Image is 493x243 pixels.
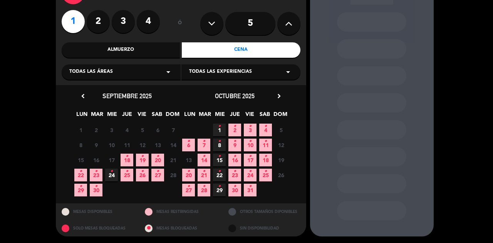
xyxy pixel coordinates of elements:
span: 28 [167,169,179,181]
i: • [95,165,97,178]
i: • [110,165,113,178]
i: • [264,150,267,163]
span: 26 [136,169,149,181]
span: 19 [275,154,287,166]
span: 11 [259,139,272,151]
i: arrow_drop_down [283,67,293,77]
span: 4 [259,124,272,136]
span: 24 [105,169,118,181]
span: 29 [213,184,226,196]
span: 18 [259,154,272,166]
span: 9 [90,139,102,151]
span: 4 [121,124,133,136]
label: 1 [62,10,85,33]
span: 15 [74,154,87,166]
i: arrow_drop_down [164,67,173,77]
span: 29 [74,184,87,196]
label: 2 [87,10,110,33]
span: 30 [228,184,241,196]
span: 12 [136,139,149,151]
i: • [141,150,144,163]
span: 19 [136,154,149,166]
div: OTROS TAMAÑOS DIPONIBLES [223,203,306,220]
span: MAR [198,110,211,122]
i: • [79,180,82,193]
span: LUN [75,110,88,122]
span: 3 [244,124,257,136]
span: 18 [121,154,133,166]
i: • [249,120,252,132]
span: 17 [244,154,257,166]
i: • [264,135,267,147]
label: 4 [137,10,160,33]
i: • [126,150,128,163]
span: 5 [275,124,287,136]
i: • [187,135,190,147]
span: 9 [228,139,241,151]
span: 11 [121,139,133,151]
span: 8 [213,139,226,151]
i: • [141,165,144,178]
span: 6 [182,139,195,151]
span: 30 [90,184,102,196]
span: VIE [243,110,256,122]
span: JUE [121,110,133,122]
span: octubre 2025 [215,92,255,100]
div: Almuerzo [62,42,180,58]
i: • [218,180,221,193]
span: 25 [121,169,133,181]
i: • [95,180,97,193]
div: ó [168,10,193,37]
i: • [218,135,221,147]
span: VIE [136,110,148,122]
i: • [249,165,252,178]
div: SOLO MESAS BLOQUEADAS [56,220,139,236]
i: • [218,150,221,163]
span: JUE [228,110,241,122]
span: 7 [167,124,179,136]
i: • [203,150,205,163]
i: chevron_left [79,92,87,100]
span: SAB [258,110,271,122]
span: 20 [182,169,195,181]
span: 14 [198,154,210,166]
i: • [233,165,236,178]
span: 1 [74,124,87,136]
span: 10 [244,139,257,151]
span: 22 [213,169,226,181]
i: chevron_right [275,92,283,100]
span: Todas las áreas [69,68,113,76]
span: 28 [198,184,210,196]
span: 17 [105,154,118,166]
i: • [218,165,221,178]
span: 1 [213,124,226,136]
i: • [156,150,159,163]
i: • [187,165,190,178]
div: MESAS BLOQUEADAS [139,220,223,236]
span: 7 [198,139,210,151]
span: DOM [273,110,286,122]
span: 27 [151,169,164,181]
span: MIE [213,110,226,122]
span: 16 [90,154,102,166]
span: SAB [151,110,163,122]
i: • [249,150,252,163]
span: 21 [167,154,179,166]
span: 27 [182,184,195,196]
span: Todas las experiencias [189,68,252,76]
span: LUN [183,110,196,122]
span: 22 [74,169,87,181]
i: • [264,120,267,132]
span: MAR [91,110,103,122]
i: • [187,180,190,193]
span: 14 [167,139,179,151]
i: • [233,120,236,132]
i: • [249,180,252,193]
i: • [264,165,267,178]
i: • [233,135,236,147]
i: • [79,165,82,178]
span: 21 [198,169,210,181]
i: • [203,180,205,193]
span: 12 [275,139,287,151]
span: 8 [74,139,87,151]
